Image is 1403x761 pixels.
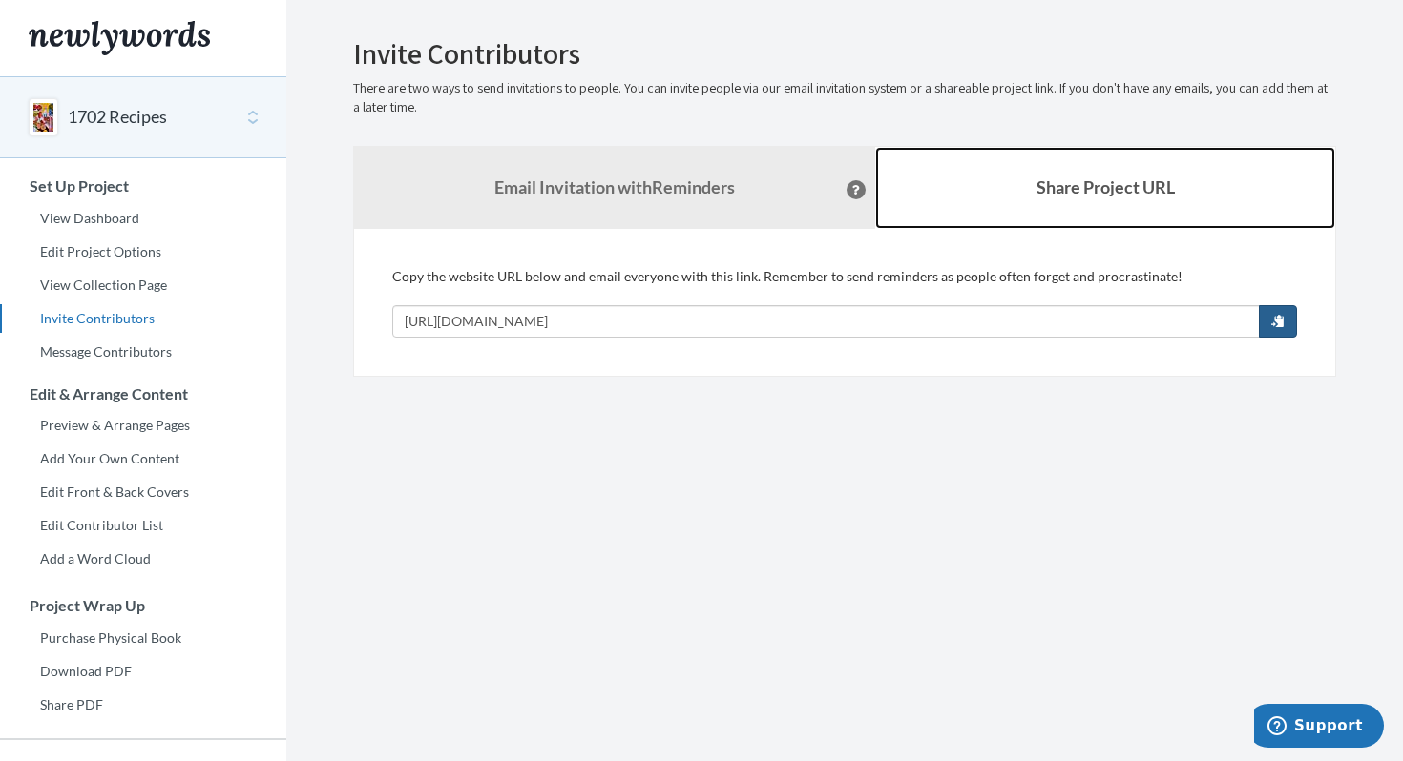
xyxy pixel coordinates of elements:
div: Copy the website URL below and email everyone with this link. Remember to send reminders as peopl... [392,267,1297,338]
iframe: Opens a widget where you can chat to one of our agents [1254,704,1384,751]
b: Share Project URL [1037,176,1175,197]
p: There are two ways to send invitations to people. You can invite people via our email invitation ... [353,79,1336,117]
h2: Invite Contributors [353,38,1336,70]
h3: Edit & Arrange Content [1,385,286,402]
strong: Email Invitation with Reminders [494,176,735,197]
h3: Set Up Project [1,177,286,195]
h3: Project Wrap Up [1,597,286,614]
img: Newlywords logo [29,21,210,55]
button: 1702 Recipes [68,105,167,130]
